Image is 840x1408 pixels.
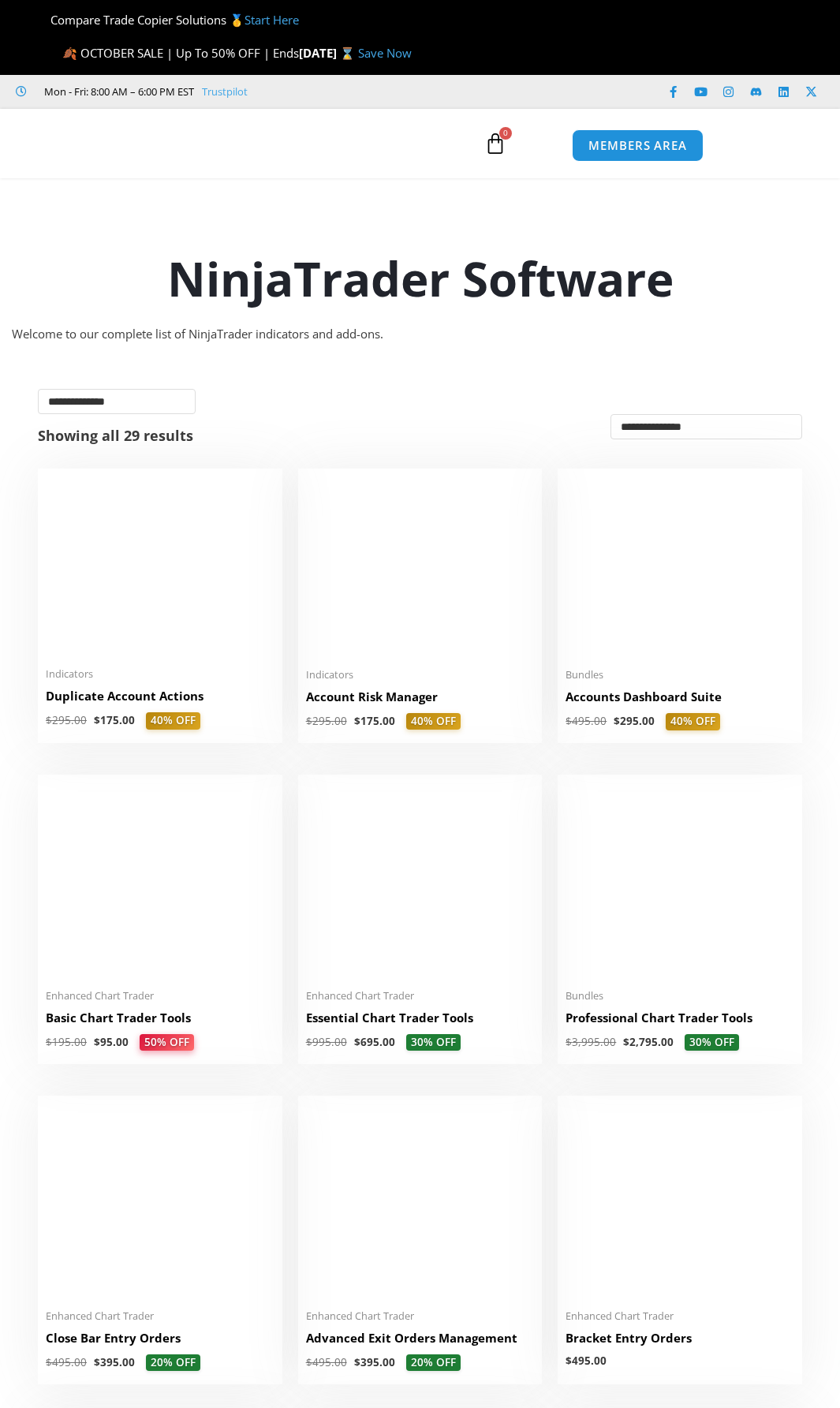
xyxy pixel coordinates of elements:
a: Professional Chart Trader Tools [566,1010,794,1034]
bdi: 495.00 [46,1355,87,1369]
a: MEMBERS AREA [572,129,704,162]
span: 30% OFF [685,1034,739,1051]
img: ProfessionalToolsBundlePage [566,782,794,979]
img: Accounts Dashboard Suite [566,476,794,659]
a: Start Here [245,12,299,28]
span: $ [46,1035,52,1049]
img: LogoAI [109,114,278,171]
span: Indicators [46,667,274,681]
span: 20% OFF [406,1354,461,1372]
img: AdvancedStopLossMgmt [306,1104,535,1300]
bdi: 495.00 [566,714,607,728]
a: Save Now [358,45,412,61]
span: $ [354,714,360,728]
img: BasicTools [46,782,274,979]
bdi: 295.00 [46,713,87,727]
span: 30% OFF [406,1034,461,1051]
span: $ [354,1355,360,1369]
span: $ [354,1035,360,1049]
span: 40% OFF [146,712,200,730]
span: 40% OFF [666,713,720,730]
span: 20% OFF [146,1354,200,1372]
img: Duplicate Account Actions [46,476,274,658]
span: $ [614,714,620,728]
a: Essential Chart Trader Tools [306,1010,535,1034]
span: $ [566,1354,572,1368]
span: $ [94,1035,100,1049]
bdi: 495.00 [566,1354,607,1368]
span: 40% OFF [406,713,461,730]
h2: Account Risk Manager [306,689,535,705]
bdi: 395.00 [354,1355,395,1369]
bdi: 2,795.00 [623,1035,674,1049]
select: Shop order [610,414,802,439]
h2: Accounts Dashboard Suite [566,689,794,705]
span: Enhanced Chart Trader [306,1309,535,1323]
span: Enhanced Chart Trader [306,989,535,1003]
img: Account Risk Manager [306,476,535,659]
span: 50% OFF [139,1033,195,1051]
bdi: 495.00 [306,1355,347,1369]
p: Showing all 29 results [38,428,193,443]
bdi: 395.00 [94,1355,135,1369]
h2: Basic Chart Trader Tools [46,1010,274,1026]
span: $ [306,714,312,728]
span: $ [566,1035,572,1049]
img: 🏆 [38,14,50,26]
img: CloseBarOrders [46,1104,274,1300]
bdi: 995.00 [306,1035,347,1049]
a: Basic Chart Trader Tools [46,1010,274,1034]
h2: Advanced Exit Orders Management [306,1330,535,1346]
bdi: 295.00 [306,714,347,728]
h2: Professional Chart Trader Tools [566,1010,794,1026]
span: $ [94,713,100,727]
bdi: 175.00 [94,713,135,727]
span: 0 [499,127,512,140]
h2: Essential Chart Trader Tools [306,1010,535,1026]
div: Welcome to our complete list of NinjaTrader indicators and add-ons. [12,323,828,345]
a: Trustpilot [202,82,248,101]
span: $ [306,1035,312,1049]
span: $ [46,1355,52,1369]
a: 0 [461,121,530,166]
bdi: 3,995.00 [566,1035,616,1049]
img: BracketEntryOrders [566,1104,794,1300]
bdi: 195.00 [46,1035,87,1049]
a: Duplicate Account Actions [46,688,274,712]
span: Mon - Fri: 8:00 AM – 6:00 PM EST [40,82,194,101]
h1: NinjaTrader Software [12,245,828,312]
span: MEMBERS AREA [588,140,687,151]
bdi: 175.00 [354,714,395,728]
a: Bracket Entry Orders [566,1330,794,1354]
span: Indicators [306,668,535,682]
a: Close Bar Entry Orders [46,1330,274,1354]
span: Bundles [566,989,794,1003]
strong: [DATE] ⌛ [299,45,358,61]
span: Compare Trade Copier Solutions 🥇 [37,12,299,28]
span: $ [94,1355,100,1369]
span: $ [623,1035,629,1049]
a: Accounts Dashboard Suite [566,689,794,713]
span: Bundles [566,668,794,682]
span: Enhanced Chart Trader [566,1309,794,1323]
a: Account Risk Manager [306,689,535,713]
bdi: 95.00 [94,1035,129,1049]
span: 🍂 OCTOBER SALE | Up To 50% OFF | Ends [62,45,299,61]
img: Essential Chart Trader Tools [306,782,535,979]
bdi: 695.00 [354,1035,395,1049]
span: Enhanced Chart Trader [46,989,274,1003]
span: $ [46,713,52,727]
h2: Bracket Entry Orders [566,1330,794,1346]
h2: Duplicate Account Actions [46,688,274,704]
span: $ [306,1355,312,1369]
a: Advanced Exit Orders Management [306,1330,535,1354]
h2: Close Bar Entry Orders [46,1330,274,1346]
bdi: 295.00 [614,714,655,728]
span: Enhanced Chart Trader [46,1309,274,1323]
span: $ [566,714,572,728]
